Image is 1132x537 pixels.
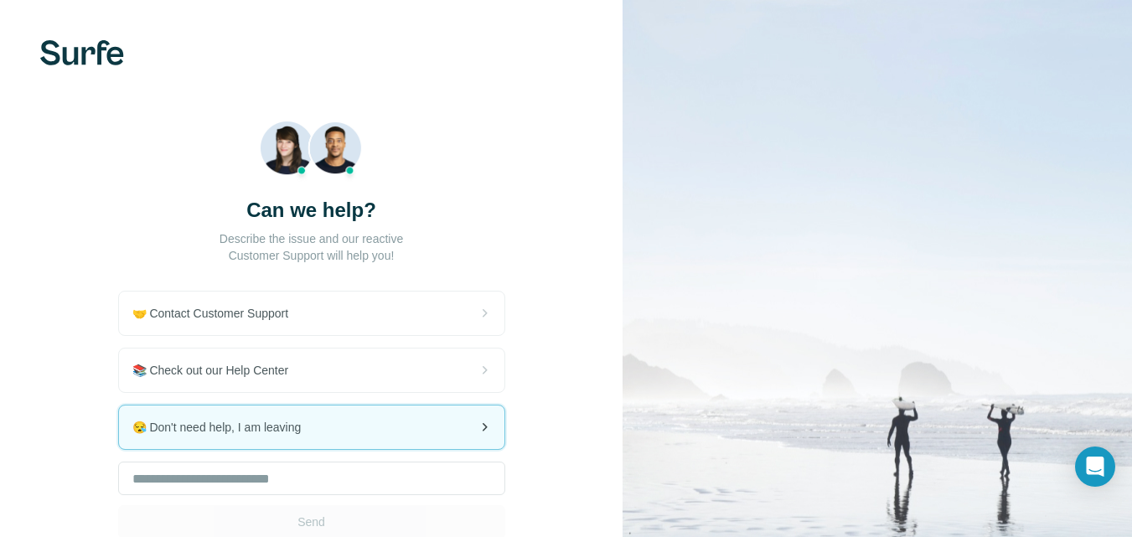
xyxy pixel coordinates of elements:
p: Describe the issue and our reactive [220,230,403,247]
span: 🤝 Contact Customer Support [132,305,302,322]
span: 😪 Don't need help, I am leaving [132,419,315,436]
div: Open Intercom Messenger [1075,447,1115,487]
span: 📚 Check out our Help Center [132,362,302,379]
img: Beach Photo [260,121,363,183]
p: Customer Support will help you! [229,247,395,264]
h3: Can we help? [246,197,376,224]
img: Surfe's logo [40,40,124,65]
